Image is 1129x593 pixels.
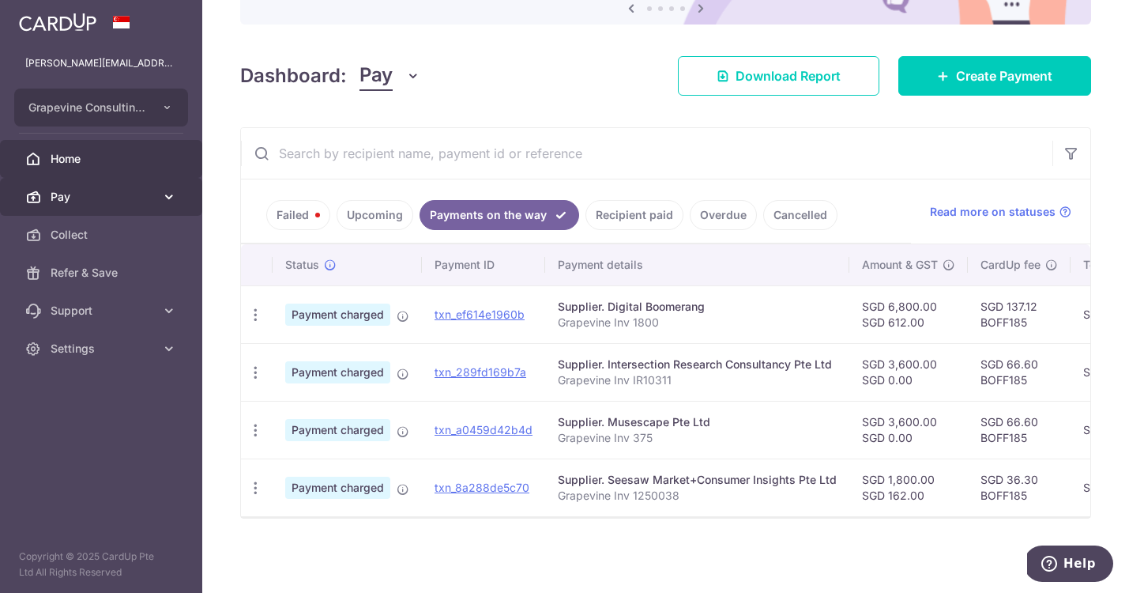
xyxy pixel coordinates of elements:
iframe: Opens a widget where you can find more information [1027,546,1113,585]
td: SGD 3,600.00 SGD 0.00 [849,401,968,459]
p: Grapevine Inv IR10311 [558,372,837,388]
span: Payment charged [285,419,390,441]
img: CardUp [19,13,96,32]
td: SGD 137.12 BOFF185 [968,285,1071,343]
span: Read more on statuses [930,204,1056,220]
div: Supplier. Musescape Pte Ltd [558,414,837,430]
p: Grapevine Inv 375 [558,430,837,446]
a: Payments on the way [420,200,579,230]
a: Read more on statuses [930,204,1071,220]
td: SGD 6,800.00 SGD 612.00 [849,285,968,343]
button: Pay [359,61,420,91]
span: Pay [359,61,393,91]
button: Grapevine Consulting Pte Ltd [14,89,188,127]
a: Cancelled [763,200,837,230]
a: txn_289fd169b7a [435,365,526,379]
a: txn_8a288de5c70 [435,481,529,494]
span: Payment charged [285,477,390,499]
div: Supplier. Digital Boomerang [558,299,837,315]
span: Grapevine Consulting Pte Ltd [28,100,145,115]
td: SGD 66.60 BOFF185 [968,343,1071,401]
div: Supplier. Intersection Research Consultancy Pte Ltd [558,357,837,372]
td: SGD 66.60 BOFF185 [968,401,1071,459]
span: CardUp fee [980,257,1041,273]
span: Payment charged [285,304,390,326]
h4: Dashboard: [240,62,347,90]
a: Upcoming [337,200,413,230]
p: Grapevine Inv 1800 [558,315,837,330]
span: Download Report [736,66,841,85]
a: txn_ef614e1960b [435,308,525,321]
td: SGD 1,800.00 SGD 162.00 [849,459,968,516]
a: Download Report [678,56,879,96]
p: Grapevine Inv 1250038 [558,488,837,504]
input: Search by recipient name, payment id or reference [241,128,1052,179]
td: SGD 3,600.00 SGD 0.00 [849,343,968,401]
a: Failed [266,200,330,230]
td: SGD 36.30 BOFF185 [968,459,1071,516]
span: Home [51,151,155,167]
span: Payment charged [285,361,390,383]
span: Amount & GST [862,257,938,273]
span: Create Payment [956,66,1052,85]
span: Collect [51,227,155,243]
a: Recipient paid [585,200,683,230]
a: Create Payment [898,56,1091,96]
span: Refer & Save [51,265,155,281]
th: Payment ID [422,244,545,285]
span: Status [285,257,319,273]
a: Overdue [690,200,757,230]
span: Settings [51,341,155,357]
a: txn_a0459d42b4d [435,423,533,436]
span: Support [51,303,155,319]
span: Pay [51,189,155,205]
p: [PERSON_NAME][EMAIL_ADDRESS][DOMAIN_NAME] [25,55,177,71]
div: Supplier. Seesaw Market+Consumer Insights Pte Ltd [558,472,837,488]
th: Payment details [545,244,849,285]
